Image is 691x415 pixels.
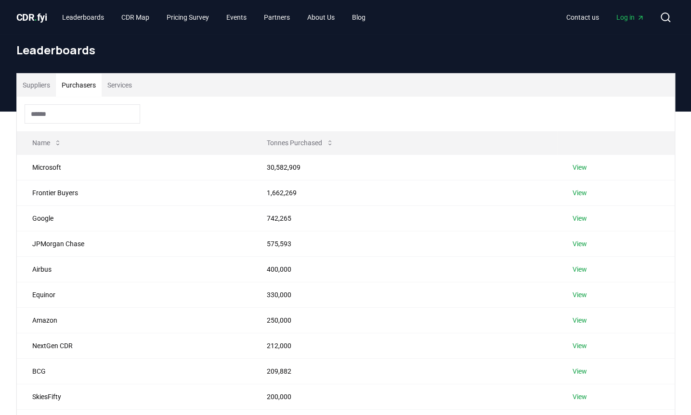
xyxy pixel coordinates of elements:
[25,133,69,152] button: Name
[219,9,254,26] a: Events
[102,74,138,97] button: Services
[17,384,252,409] td: SkiesFifty
[559,9,607,26] a: Contact us
[573,239,587,249] a: View
[17,154,252,180] td: Microsoft
[17,358,252,384] td: BCG
[573,341,587,351] a: View
[573,188,587,198] a: View
[251,154,557,180] td: 30,582,909
[616,13,644,22] span: Log in
[17,231,252,256] td: JPMorgan Chase
[114,9,157,26] a: CDR Map
[251,282,557,307] td: 330,000
[256,9,298,26] a: Partners
[259,133,341,152] button: Tonnes Purchased
[573,392,587,402] a: View
[573,366,587,376] a: View
[17,74,56,97] button: Suppliers
[16,11,47,24] a: CDR.fyi
[159,9,217,26] a: Pricing Survey
[251,180,557,205] td: 1,662,269
[573,315,587,325] a: View
[17,307,252,333] td: Amazon
[251,358,557,384] td: 209,882
[251,231,557,256] td: 575,593
[609,9,652,26] a: Log in
[54,9,373,26] nav: Main
[34,12,37,23] span: .
[573,163,587,172] a: View
[251,256,557,282] td: 400,000
[17,282,252,307] td: Equinor
[17,180,252,205] td: Frontier Buyers
[251,384,557,409] td: 200,000
[17,205,252,231] td: Google
[573,290,587,300] a: View
[56,74,102,97] button: Purchasers
[344,9,373,26] a: Blog
[573,214,587,223] a: View
[251,205,557,231] td: 742,265
[54,9,112,26] a: Leaderboards
[251,307,557,333] td: 250,000
[559,9,652,26] nav: Main
[300,9,342,26] a: About Us
[16,42,675,58] h1: Leaderboards
[17,256,252,282] td: Airbus
[17,333,252,358] td: NextGen CDR
[16,12,47,23] span: CDR fyi
[573,264,587,274] a: View
[251,333,557,358] td: 212,000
